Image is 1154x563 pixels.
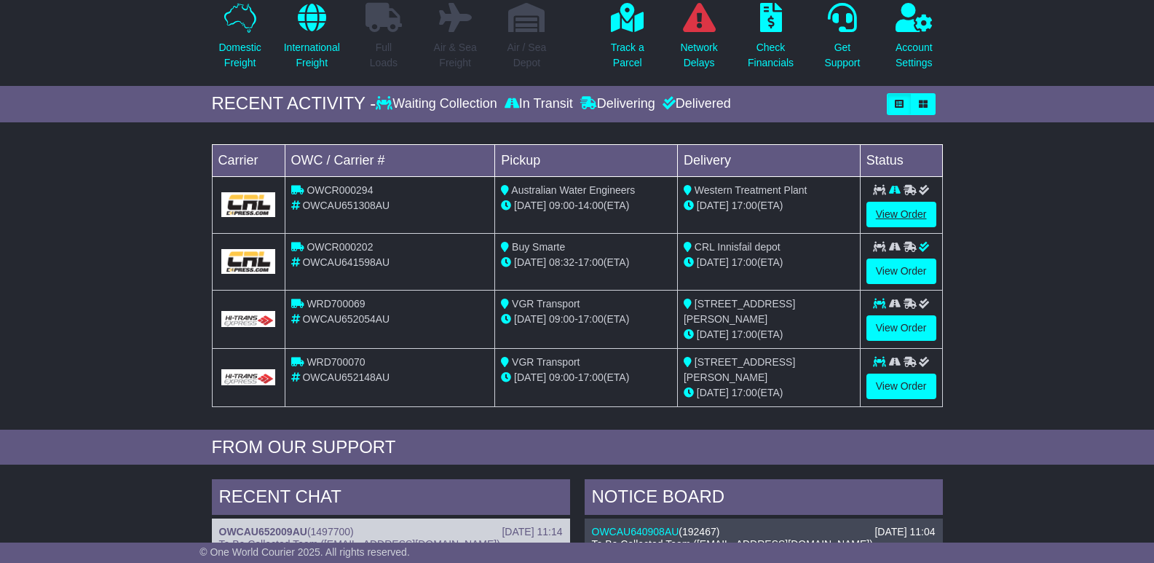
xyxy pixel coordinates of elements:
img: GetCarrierServiceLogo [221,369,276,385]
div: (ETA) [684,327,854,342]
span: 09:00 [549,313,574,325]
img: GetCarrierServiceLogo [221,192,276,217]
div: (ETA) [684,255,854,270]
span: 17:00 [578,313,604,325]
div: ( ) [219,526,563,538]
a: CheckFinancials [747,2,794,79]
p: Air & Sea Freight [434,40,477,71]
span: CRL Innisfail depot [695,241,780,253]
div: - (ETA) [501,255,671,270]
div: RECENT CHAT [212,479,570,519]
a: GetSupport [823,2,861,79]
span: [DATE] [514,256,546,268]
div: - (ETA) [501,198,671,213]
div: (ETA) [684,198,854,213]
span: 1497700 [311,526,351,538]
p: Track a Parcel [611,40,644,71]
td: OWC / Carrier # [285,144,495,176]
span: OWCAU641598AU [302,256,390,268]
td: Pickup [495,144,678,176]
div: Delivered [659,96,731,112]
div: Waiting Collection [376,96,500,112]
div: - (ETA) [501,312,671,327]
span: 14:00 [578,200,604,211]
td: Status [860,144,942,176]
a: View Order [866,202,936,227]
p: Check Financials [748,40,794,71]
p: Network Delays [680,40,717,71]
a: OWCAU652009AU [219,526,307,538]
div: [DATE] 11:14 [502,526,562,538]
img: GetCarrierServiceLogo [221,249,276,274]
div: Delivering [577,96,659,112]
span: Western Treatment Plant [695,184,807,196]
span: 09:00 [549,371,574,383]
span: WRD700069 [307,298,365,310]
a: View Order [866,374,936,399]
span: 09:00 [549,200,574,211]
a: View Order [866,259,936,284]
span: WRD700070 [307,356,365,368]
a: OWCAU640908AU [592,526,679,538]
p: Get Support [824,40,860,71]
span: 17:00 [732,387,757,398]
span: [DATE] [514,371,546,383]
div: In Transit [501,96,577,112]
div: (ETA) [684,385,854,401]
span: 192467 [682,526,716,538]
span: OWCAU651308AU [302,200,390,211]
span: VGR Transport [512,298,580,310]
p: International Freight [284,40,340,71]
a: AccountSettings [895,2,933,79]
div: NOTICE BOARD [585,479,943,519]
span: 08:32 [549,256,574,268]
span: Buy Smarte [512,241,565,253]
span: OWCAU652054AU [302,313,390,325]
p: Full Loads [365,40,402,71]
a: NetworkDelays [679,2,718,79]
span: [DATE] [697,256,729,268]
span: [DATE] [697,387,729,398]
span: 17:00 [732,328,757,340]
a: DomesticFreight [218,2,261,79]
p: Air / Sea Depot [507,40,547,71]
div: FROM OUR SUPPORT [212,437,943,458]
p: Account Settings [896,40,933,71]
span: [DATE] [697,200,729,211]
span: [DATE] [514,313,546,325]
td: Delivery [677,144,860,176]
span: 17:00 [578,371,604,383]
span: OWCR000294 [307,184,373,196]
a: Track aParcel [610,2,645,79]
span: 17:00 [732,200,757,211]
span: To Be Collected Team ([EMAIL_ADDRESS][DOMAIN_NAME]) [592,538,873,550]
a: InternationalFreight [283,2,341,79]
span: [STREET_ADDRESS][PERSON_NAME] [684,298,795,325]
span: [DATE] [514,200,546,211]
div: [DATE] 11:04 [874,526,935,538]
span: Australian Water Engineers [511,184,635,196]
span: [DATE] [697,328,729,340]
span: 17:00 [732,256,757,268]
span: To Be Collected Team ([EMAIL_ADDRESS][DOMAIN_NAME]) [219,538,500,550]
p: Domestic Freight [218,40,261,71]
td: Carrier [212,144,285,176]
span: [STREET_ADDRESS][PERSON_NAME] [684,356,795,383]
div: RECENT ACTIVITY - [212,93,376,114]
div: - (ETA) [501,370,671,385]
img: GetCarrierServiceLogo [221,311,276,327]
span: 17:00 [578,256,604,268]
span: OWCAU652148AU [302,371,390,383]
a: View Order [866,315,936,341]
span: © One World Courier 2025. All rights reserved. [199,546,410,558]
span: OWCR000202 [307,241,373,253]
div: ( ) [592,526,936,538]
span: VGR Transport [512,356,580,368]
